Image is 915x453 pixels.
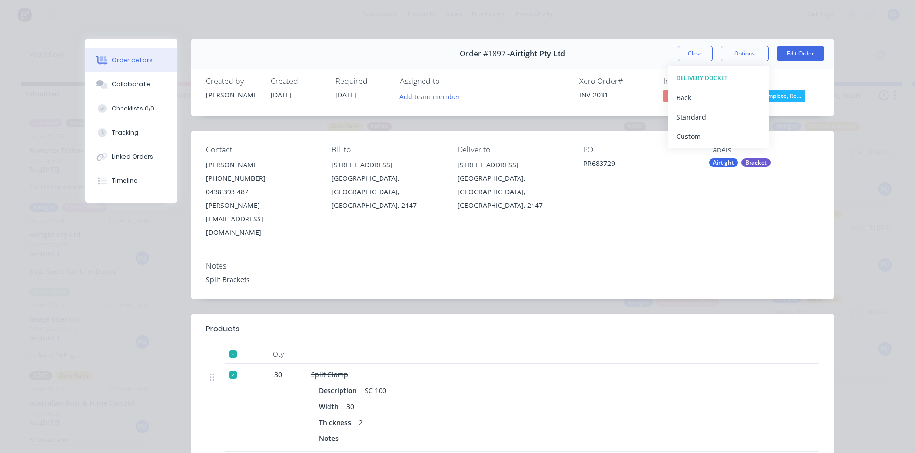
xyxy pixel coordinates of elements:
div: Split Brackets [206,275,819,285]
div: [STREET_ADDRESS][GEOGRAPHIC_DATA], [GEOGRAPHIC_DATA], [GEOGRAPHIC_DATA], 2147 [331,158,442,212]
div: Linked Orders [112,152,153,161]
div: SC 100 [361,384,390,398]
span: Split Clamp [311,370,348,379]
button: Options [721,46,769,61]
div: Notes [206,261,819,271]
button: Tracking [85,121,177,145]
div: INV-2031 [579,90,652,100]
div: Created by [206,77,259,86]
div: Contact [206,145,316,154]
div: Required [335,77,388,86]
div: Invoiced [663,77,736,86]
span: 30 [274,370,282,380]
div: DELIVERY DOCKET [676,72,760,84]
div: Labels [709,145,819,154]
div: Xero Order # [579,77,652,86]
span: [DATE] [335,90,356,99]
div: [GEOGRAPHIC_DATA], [GEOGRAPHIC_DATA], [GEOGRAPHIC_DATA], 2147 [331,172,442,212]
div: Notes [319,431,342,445]
div: Collaborate [112,80,150,89]
button: Standard [668,107,769,126]
div: Status [747,77,819,86]
div: Tracking [112,128,138,137]
div: Thickness [319,415,355,429]
div: Standard [676,110,760,124]
div: Width [319,399,342,413]
span: [DATE] [271,90,292,99]
div: [GEOGRAPHIC_DATA], [GEOGRAPHIC_DATA], [GEOGRAPHIC_DATA], 2147 [457,172,568,212]
div: Timeline [112,177,137,185]
div: Assigned to [400,77,496,86]
div: [PERSON_NAME][EMAIL_ADDRESS][DOMAIN_NAME] [206,199,316,239]
button: Order details [85,48,177,72]
button: Edit Order [777,46,824,61]
div: Checklists 0/0 [112,104,154,113]
button: Collaborate [85,72,177,96]
div: [PERSON_NAME] [206,90,259,100]
button: Checklists 0/0 [85,96,177,121]
div: Airtight [709,158,738,167]
span: Airtight Pty Ltd [510,49,565,58]
div: [PHONE_NUMBER] [206,172,316,185]
div: 30 [342,399,358,413]
button: Linked Orders [85,145,177,169]
div: Products [206,323,240,335]
div: Bill to [331,145,442,154]
button: Back [668,88,769,107]
button: QA Complete, Re... [747,90,805,104]
div: PO [583,145,694,154]
div: Description [319,384,361,398]
div: Custom [676,129,760,143]
div: Back [676,91,760,105]
button: Custom [668,126,769,146]
div: Order details [112,56,153,65]
span: QA Complete, Re... [747,90,805,102]
div: Created [271,77,324,86]
button: DELIVERY DOCKET [668,69,769,88]
button: Timeline [85,169,177,193]
div: [STREET_ADDRESS][GEOGRAPHIC_DATA], [GEOGRAPHIC_DATA], [GEOGRAPHIC_DATA], 2147 [457,158,568,212]
div: 2 [355,415,367,429]
span: No [663,90,721,102]
div: Deliver to [457,145,568,154]
div: [STREET_ADDRESS] [331,158,442,172]
div: 0438 393 487 [206,185,316,199]
div: [PERSON_NAME][PHONE_NUMBER]0438 393 487[PERSON_NAME][EMAIL_ADDRESS][DOMAIN_NAME] [206,158,316,239]
div: Bracket [741,158,771,167]
button: Close [678,46,713,61]
div: [STREET_ADDRESS] [457,158,568,172]
div: RR683729 [583,158,694,172]
button: Add team member [400,90,465,103]
button: Add team member [394,90,465,103]
span: Order #1897 - [460,49,510,58]
div: Qty [249,344,307,364]
div: [PERSON_NAME] [206,158,316,172]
